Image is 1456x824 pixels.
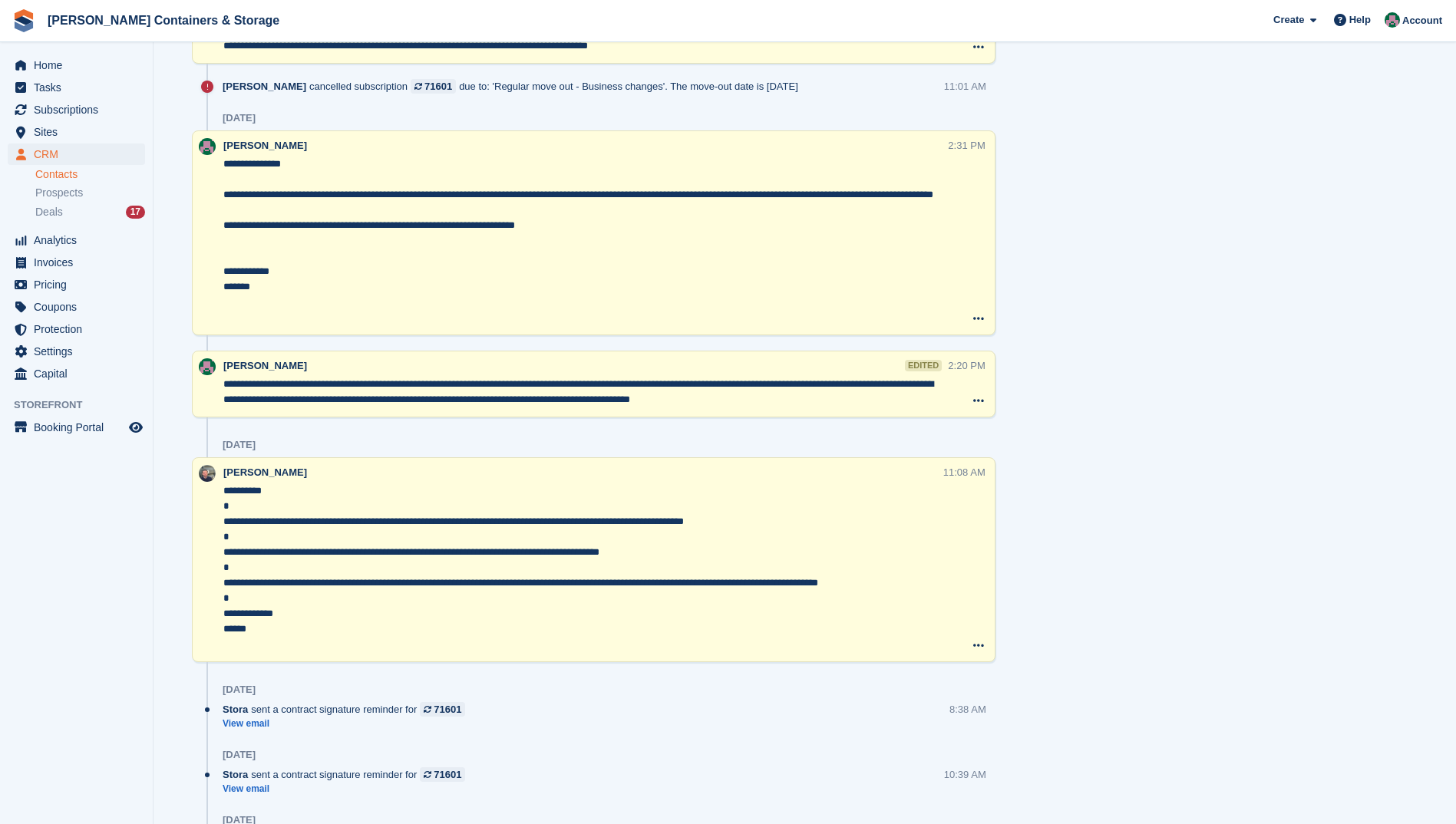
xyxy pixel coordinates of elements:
[949,702,986,717] div: 8:38 AM
[34,77,126,98] span: Tasks
[34,121,126,143] span: Sites
[434,702,461,717] div: 71601
[127,418,145,437] a: Preview store
[223,717,473,730] a: View email
[8,143,145,165] a: menu
[35,186,83,200] span: Prospects
[8,417,145,438] a: menu
[34,417,126,438] span: Booking Portal
[41,8,286,33] a: [PERSON_NAME] Containers & Storage
[35,204,145,220] a: Deals 17
[948,358,985,373] div: 2:20 PM
[223,466,307,478] span: [PERSON_NAME]
[34,143,126,165] span: CRM
[34,99,126,120] span: Subscriptions
[223,767,248,782] span: Stora
[8,77,145,98] a: menu
[223,749,256,761] div: [DATE]
[34,318,126,340] span: Protection
[1349,12,1371,28] span: Help
[8,229,145,251] a: menu
[35,185,145,201] a: Prospects
[199,138,216,155] img: Julia Marcham
[1402,13,1442,28] span: Account
[223,702,473,717] div: sent a contract signature reminder for
[199,358,216,375] img: Julia Marcham
[420,702,465,717] a: 71601
[223,79,306,94] span: [PERSON_NAME]
[8,252,145,273] a: menu
[223,439,256,451] div: [DATE]
[223,112,256,124] div: [DATE]
[35,205,63,219] span: Deals
[126,206,145,219] div: 17
[223,360,307,371] span: [PERSON_NAME]
[411,79,456,94] a: 71601
[14,397,153,413] span: Storefront
[12,9,35,32] img: stora-icon-8386f47178a22dfd0bd8f6a31ec36ba5ce8667c1dd55bd0f319d3a0aa187defe.svg
[34,54,126,76] span: Home
[948,138,985,153] div: 2:31 PM
[34,274,126,295] span: Pricing
[34,296,126,318] span: Coupons
[223,783,473,796] a: View email
[1273,12,1304,28] span: Create
[34,229,126,251] span: Analytics
[943,465,986,480] div: 11:08 AM
[905,360,942,371] div: edited
[424,79,452,94] div: 71601
[34,252,126,273] span: Invoices
[8,341,145,362] a: menu
[223,79,806,94] div: cancelled subscription due to: 'Regular move out - Business changes'. The move-out date is [DATE]
[944,767,986,782] div: 10:39 AM
[8,363,145,384] a: menu
[34,341,126,362] span: Settings
[8,121,145,143] a: menu
[223,684,256,696] div: [DATE]
[35,167,145,182] a: Contacts
[223,702,248,717] span: Stora
[223,767,473,782] div: sent a contract signature reminder for
[8,54,145,76] a: menu
[1385,12,1400,28] img: Julia Marcham
[223,140,307,151] span: [PERSON_NAME]
[420,767,465,782] a: 71601
[434,767,461,782] div: 71601
[944,79,986,94] div: 11:01 AM
[34,363,126,384] span: Capital
[199,465,216,482] img: Adam Greenhalgh
[8,274,145,295] a: menu
[8,99,145,120] a: menu
[8,318,145,340] a: menu
[8,296,145,318] a: menu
